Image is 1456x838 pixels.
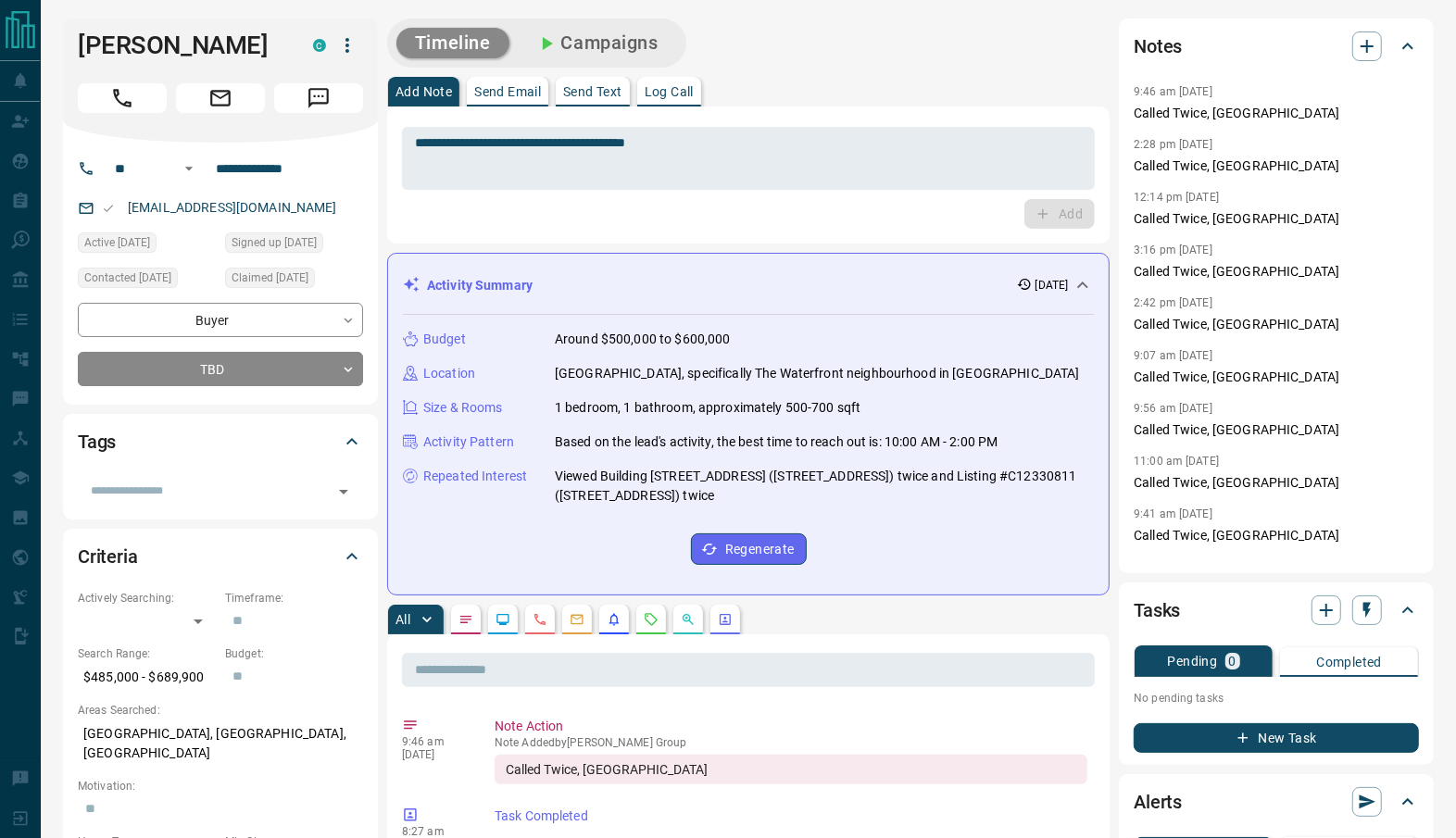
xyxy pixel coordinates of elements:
[78,542,138,571] h2: Criteria
[232,269,308,287] span: Claimed [DATE]
[395,613,410,626] p: All
[225,268,363,294] div: Tue Aug 12 2025
[1134,560,1219,573] p: 10:14 am [DATE]
[1134,191,1219,204] p: 12:14 pm [DATE]
[225,645,363,662] p: Budget:
[232,233,317,252] span: Signed up [DATE]
[1134,684,1419,712] p: No pending tasks
[555,467,1094,506] p: Viewed Building [STREET_ADDRESS] ([STREET_ADDRESS]) twice and Listing #C12330811 ([STREET_ADDRESS...
[331,479,357,505] button: Open
[78,352,363,386] div: TBD
[645,85,694,98] p: Log Call
[1134,315,1419,334] p: Called Twice, [GEOGRAPHIC_DATA]
[1134,104,1419,123] p: Called Twice, [GEOGRAPHIC_DATA]
[1134,368,1419,387] p: Called Twice, [GEOGRAPHIC_DATA]
[555,364,1080,383] p: [GEOGRAPHIC_DATA], specifically The Waterfront neighbourhood in [GEOGRAPHIC_DATA]
[1168,655,1218,668] p: Pending
[495,755,1087,784] div: Called Twice, [GEOGRAPHIC_DATA]
[1134,349,1212,362] p: 9:07 am [DATE]
[78,419,363,464] div: Tags
[495,807,1087,826] p: Task Completed
[563,85,622,98] p: Send Text
[1134,780,1419,824] div: Alerts
[1134,507,1212,520] p: 9:41 am [DATE]
[1134,156,1419,176] p: Called Twice, [GEOGRAPHIC_DATA]
[644,612,659,627] svg: Requests
[402,735,467,748] p: 9:46 am
[1134,296,1212,309] p: 2:42 pm [DATE]
[78,590,216,607] p: Actively Searching:
[78,778,363,794] p: Motivation:
[1316,656,1382,669] p: Completed
[681,612,696,627] svg: Opportunities
[313,39,326,52] div: condos.ca
[402,825,467,838] p: 8:27 am
[1134,787,1182,817] h2: Alerts
[555,432,998,452] p: Based on the lead's activity, the best time to reach out is: 10:00 AM - 2:00 PM
[102,202,115,215] svg: Email Valid
[78,268,216,294] div: Tue Aug 12 2025
[1134,262,1419,281] p: Called Twice, [GEOGRAPHIC_DATA]
[555,398,860,418] p: 1 bedroom, 1 bathroom, approximately 500-700 sqft
[570,612,584,627] svg: Emails
[423,330,466,349] p: Budget
[402,748,467,761] p: [DATE]
[555,330,731,349] p: Around $500,000 to $600,000
[533,612,547,627] svg: Calls
[78,702,363,719] p: Areas Searched:
[78,719,363,769] p: [GEOGRAPHIC_DATA], [GEOGRAPHIC_DATA], [GEOGRAPHIC_DATA]
[403,269,1094,303] div: Activity Summary[DATE]
[1134,244,1212,256] p: 3:16 pm [DATE]
[78,232,216,258] div: Wed Aug 20 2025
[225,232,363,258] div: Tue Aug 12 2025
[1134,85,1212,98] p: 9:46 am [DATE]
[178,157,200,180] button: Open
[607,612,621,627] svg: Listing Alerts
[128,200,337,215] a: [EMAIL_ADDRESS][DOMAIN_NAME]
[423,432,514,452] p: Activity Pattern
[1134,31,1182,61] h2: Notes
[691,533,807,565] button: Regenerate
[1134,526,1419,545] p: Called Twice, [GEOGRAPHIC_DATA]
[1134,723,1419,753] button: New Task
[1134,138,1212,151] p: 2:28 pm [DATE]
[1134,595,1180,625] h2: Tasks
[1229,655,1236,668] p: 0
[225,590,363,607] p: Timeframe:
[427,276,533,295] p: Activity Summary
[458,612,473,627] svg: Notes
[495,717,1087,736] p: Note Action
[84,233,150,252] span: Active [DATE]
[423,467,527,486] p: Repeated Interest
[423,398,503,418] p: Size & Rooms
[1134,209,1419,229] p: Called Twice, [GEOGRAPHIC_DATA]
[1134,402,1212,415] p: 9:56 am [DATE]
[395,85,452,98] p: Add Note
[1036,277,1069,294] p: [DATE]
[1134,588,1419,632] div: Tasks
[274,83,363,113] span: Message
[78,662,216,693] p: $485,000 - $689,900
[517,28,677,58] button: Campaigns
[423,364,475,383] p: Location
[176,83,265,113] span: Email
[78,645,216,662] p: Search Range:
[78,31,285,60] h1: [PERSON_NAME]
[78,303,363,337] div: Buyer
[1134,420,1419,440] p: Called Twice, [GEOGRAPHIC_DATA]
[718,612,733,627] svg: Agent Actions
[496,612,510,627] svg: Lead Browsing Activity
[396,28,509,58] button: Timeline
[1134,473,1419,493] p: Called Twice, [GEOGRAPHIC_DATA]
[78,534,363,579] div: Criteria
[1134,455,1219,468] p: 11:00 am [DATE]
[495,736,1087,749] p: Note Added by [PERSON_NAME] Group
[78,83,167,113] span: Call
[84,269,171,287] span: Contacted [DATE]
[474,85,541,98] p: Send Email
[1134,24,1419,69] div: Notes
[78,427,116,457] h2: Tags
